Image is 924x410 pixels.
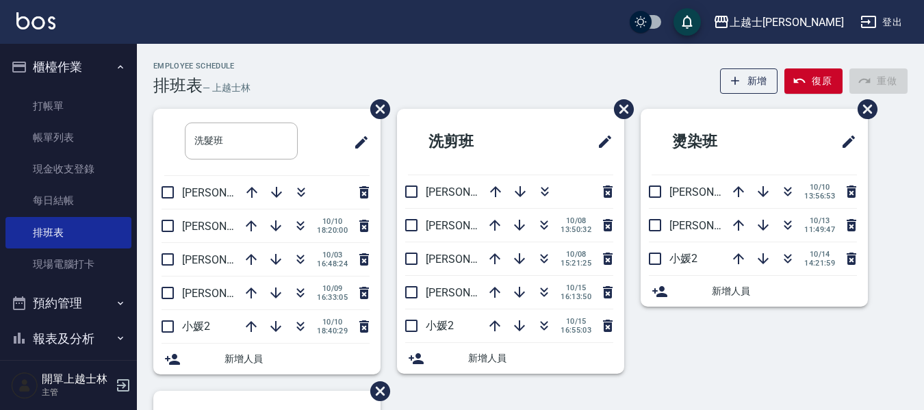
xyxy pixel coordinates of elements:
[561,292,591,301] span: 16:13:50
[317,293,348,302] span: 16:33:05
[855,10,908,35] button: 登出
[397,343,624,374] div: 新增人員
[720,68,778,94] button: 新增
[561,259,591,268] span: 15:21:25
[5,356,131,392] button: 客戶管理
[669,185,764,198] span: [PERSON_NAME]12
[185,123,298,159] input: 排版標題
[847,89,880,129] span: 刪除班表
[182,287,277,300] span: [PERSON_NAME]12
[561,225,591,234] span: 13:50:32
[360,89,392,129] span: 刪除班表
[317,326,348,335] span: 18:40:29
[708,8,849,36] button: 上越士[PERSON_NAME]
[5,122,131,153] a: 帳單列表
[153,344,381,374] div: 新增人員
[561,283,591,292] span: 10/15
[408,117,541,166] h2: 洗剪班
[42,372,112,386] h5: 開單上越士林
[317,284,348,293] span: 10/09
[712,284,857,298] span: 新增人員
[42,386,112,398] p: 主管
[317,226,348,235] span: 18:20:00
[5,217,131,248] a: 排班表
[182,220,270,233] span: [PERSON_NAME]8
[5,321,131,357] button: 報表及分析
[426,185,606,198] span: [PERSON_NAME][STREET_ADDRESS]
[561,250,591,259] span: 10/08
[317,259,348,268] span: 16:48:24
[604,89,636,129] span: 刪除班表
[673,8,701,36] button: save
[832,125,857,158] span: 修改班表的標題
[5,248,131,280] a: 現場電腦打卡
[561,216,591,225] span: 10/08
[784,68,843,94] button: 復原
[203,81,251,95] h6: — 上越士林
[182,186,363,199] span: [PERSON_NAME][STREET_ADDRESS]
[5,153,131,185] a: 現金收支登錄
[182,253,277,266] span: [PERSON_NAME]12
[561,317,591,326] span: 10/15
[589,125,613,158] span: 修改班表的標題
[426,286,514,299] span: [PERSON_NAME]8
[153,62,251,71] h2: Employee Schedule
[730,14,844,31] div: 上越士[PERSON_NAME]
[5,285,131,321] button: 預約管理
[5,185,131,216] a: 每日結帳
[669,252,697,265] span: 小媛2
[561,326,591,335] span: 16:55:03
[804,225,835,234] span: 11:49:47
[153,76,203,95] h3: 排班表
[224,352,370,366] span: 新增人員
[426,253,520,266] span: [PERSON_NAME]12
[5,90,131,122] a: 打帳單
[16,12,55,29] img: Logo
[804,259,835,268] span: 14:21:59
[652,117,785,166] h2: 燙染班
[182,320,210,333] span: 小媛2
[804,183,835,192] span: 10/10
[317,318,348,326] span: 10/10
[317,251,348,259] span: 10/03
[669,219,758,232] span: [PERSON_NAME]8
[804,250,835,259] span: 10/14
[426,219,520,232] span: [PERSON_NAME]12
[468,351,613,366] span: 新增人員
[804,216,835,225] span: 10/13
[641,276,868,307] div: 新增人員
[317,217,348,226] span: 10/10
[804,192,835,201] span: 13:56:53
[426,319,454,332] span: 小媛2
[5,49,131,85] button: 櫃檯作業
[11,372,38,399] img: Person
[345,126,370,159] span: 修改班表的標題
